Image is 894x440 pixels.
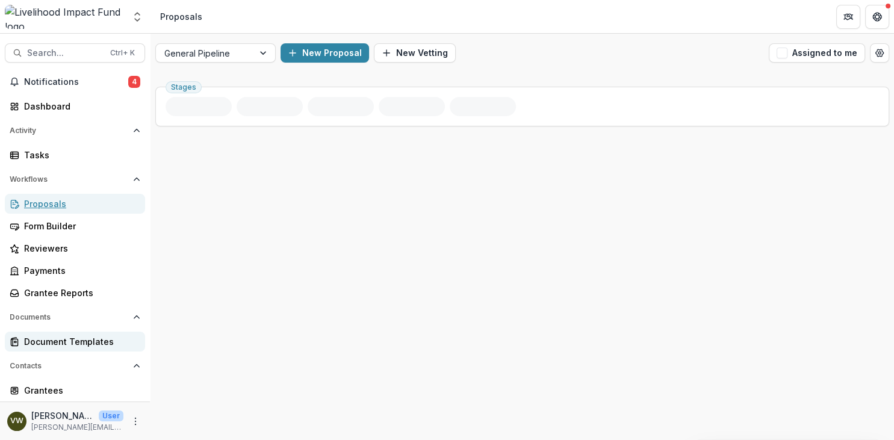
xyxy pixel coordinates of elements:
[5,170,145,189] button: Open Workflows
[5,261,145,280] a: Payments
[374,43,456,63] button: New Vetting
[128,76,140,88] span: 4
[24,197,135,210] div: Proposals
[108,46,137,60] div: Ctrl + K
[24,264,135,277] div: Payments
[5,121,145,140] button: Open Activity
[160,10,202,23] div: Proposals
[5,283,145,303] a: Grantee Reports
[10,417,23,425] div: Vera Wachira
[5,43,145,63] button: Search...
[24,384,135,397] div: Grantees
[10,126,128,135] span: Activity
[836,5,860,29] button: Partners
[171,83,196,91] span: Stages
[281,43,369,63] button: New Proposal
[24,220,135,232] div: Form Builder
[31,422,123,433] p: [PERSON_NAME][EMAIL_ADDRESS][DOMAIN_NAME]
[27,48,103,58] span: Search...
[10,313,128,321] span: Documents
[129,5,146,29] button: Open entity switcher
[128,414,143,429] button: More
[24,287,135,299] div: Grantee Reports
[5,308,145,327] button: Open Documents
[5,194,145,214] a: Proposals
[5,96,145,116] a: Dashboard
[24,100,135,113] div: Dashboard
[24,242,135,255] div: Reviewers
[5,145,145,165] a: Tasks
[5,216,145,236] a: Form Builder
[5,72,145,91] button: Notifications4
[31,409,94,422] p: [PERSON_NAME]
[5,380,145,400] a: Grantees
[5,356,145,376] button: Open Contacts
[870,43,889,63] button: Open table manager
[5,332,145,352] a: Document Templates
[5,5,124,29] img: Livelihood Impact Fund logo
[865,5,889,29] button: Get Help
[5,238,145,258] a: Reviewers
[155,8,207,25] nav: breadcrumb
[99,411,123,421] p: User
[10,175,128,184] span: Workflows
[769,43,865,63] button: Assigned to me
[10,362,128,370] span: Contacts
[24,149,135,161] div: Tasks
[24,77,128,87] span: Notifications
[24,335,135,348] div: Document Templates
